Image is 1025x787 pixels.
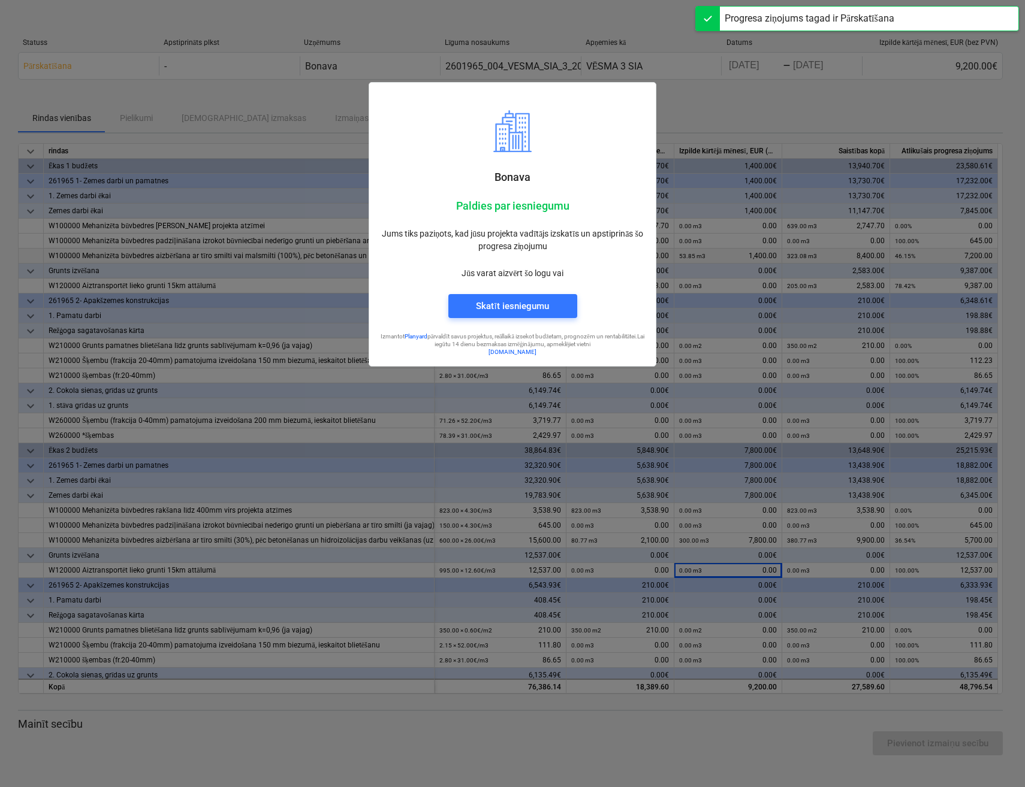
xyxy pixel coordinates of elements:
[379,332,646,349] p: Izmantot pārvaldīt savus projektus, reāllaikā izsekot budžetam, prognozēm un rentabilitātei. Lai ...
[379,228,646,253] p: Jums tiks paziņots, kad jūsu projekta vadītājs izskatīs un apstiprinās šo progresa ziņojumu
[405,333,427,340] a: Planyard
[448,294,577,318] button: Skatīt iesniegumu
[379,170,646,184] p: Bonava
[379,199,646,213] p: Paldies par iesniegumu
[476,298,548,314] div: Skatīt iesniegumu
[489,349,536,355] a: [DOMAIN_NAME]
[379,267,646,280] p: Jūs varat aizvērt šo logu vai
[725,11,894,26] div: Progresa ziņojums tagad ir Pārskatīšana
